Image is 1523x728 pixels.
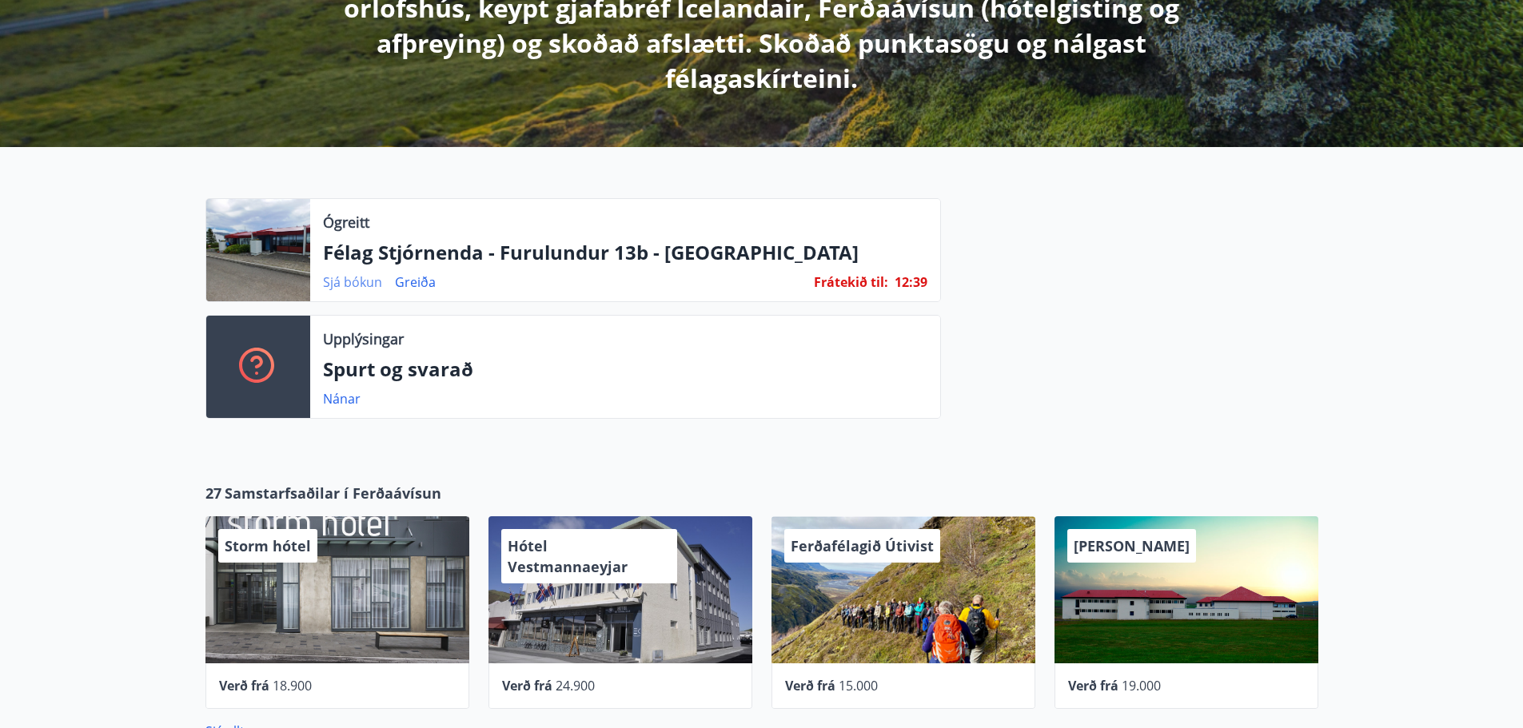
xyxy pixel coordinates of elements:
[839,677,878,694] span: 15.000
[323,390,361,408] a: Nánar
[785,677,835,694] span: Verð frá
[323,273,382,291] a: Sjá bókun
[1074,536,1190,555] span: [PERSON_NAME]
[508,536,628,576] span: Hótel Vestmannaeyjar
[323,328,404,349] p: Upplýsingar
[273,677,312,694] span: 18.900
[1068,677,1118,694] span: Verð frá
[913,273,927,291] span: 39
[395,273,436,291] a: Greiða
[814,273,888,291] span: Frátekið til :
[219,677,269,694] span: Verð frá
[225,536,311,555] span: Storm hótel
[323,239,927,266] p: Félag Stjórnenda - Furulundur 13b - [GEOGRAPHIC_DATA]
[895,273,913,291] span: 12 :
[323,356,927,383] p: Spurt og svarað
[502,677,552,694] span: Verð frá
[205,483,221,503] span: 27
[556,677,595,694] span: 24.900
[791,536,934,555] span: Ferðafélagið Útivist
[225,483,441,503] span: Samstarfsaðilar í Ferðaávísun
[323,212,369,233] p: Ógreitt
[1122,677,1161,694] span: 19.000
